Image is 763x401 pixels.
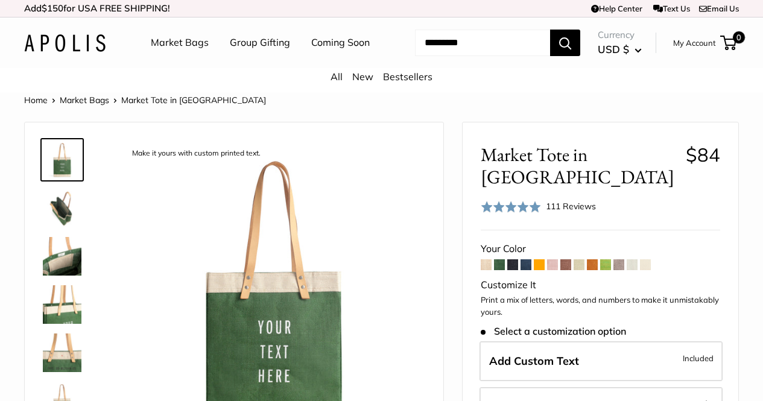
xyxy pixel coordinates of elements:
a: Coming Soon [311,34,370,52]
a: New [352,71,373,83]
button: USD $ [598,40,642,59]
a: All [331,71,343,83]
img: Market Tote in Field Green [43,333,81,372]
img: description_Spacious inner area with room for everything. Plus water-resistant lining. [43,189,81,227]
span: Add Custom Text [489,354,579,368]
a: Market Bags [151,34,209,52]
a: My Account [673,36,716,50]
input: Search... [415,30,550,56]
p: Print a mix of letters, words, and numbers to make it unmistakably yours. [481,294,720,318]
span: Select a customization option [481,326,626,337]
label: Add Custom Text [480,341,723,381]
span: 111 Reviews [546,201,596,212]
span: Included [683,351,714,365]
div: Your Color [481,240,720,258]
span: $150 [42,2,63,14]
span: Market Tote in [GEOGRAPHIC_DATA] [481,144,677,188]
img: description_Take it anywhere with easy-grip handles. [43,285,81,324]
img: description_Make it yours with custom printed text. [43,141,81,179]
a: Text Us [653,4,690,13]
a: description_Make it yours with custom printed text. [40,138,84,182]
div: Customize It [481,276,720,294]
a: Help Center [591,4,642,13]
a: Bestsellers [383,71,432,83]
img: description_Inner pocket good for daily drivers. [43,237,81,276]
nav: Breadcrumb [24,92,266,108]
div: Make it yours with custom printed text. [126,145,267,162]
img: Apolis [24,34,106,52]
span: Currency [598,27,642,43]
a: description_Spacious inner area with room for everything. Plus water-resistant lining. [40,186,84,230]
span: $84 [686,143,720,166]
a: Market Bags [60,95,109,106]
a: description_Inner pocket good for daily drivers. [40,235,84,278]
button: Search [550,30,580,56]
span: 0 [733,31,745,43]
a: description_Take it anywhere with easy-grip handles. [40,283,84,326]
a: Group Gifting [230,34,290,52]
a: Market Tote in Field Green [40,331,84,374]
a: 0 [721,36,736,50]
a: Email Us [699,4,739,13]
span: USD $ [598,43,629,55]
span: Market Tote in [GEOGRAPHIC_DATA] [121,95,266,106]
a: Home [24,95,48,106]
